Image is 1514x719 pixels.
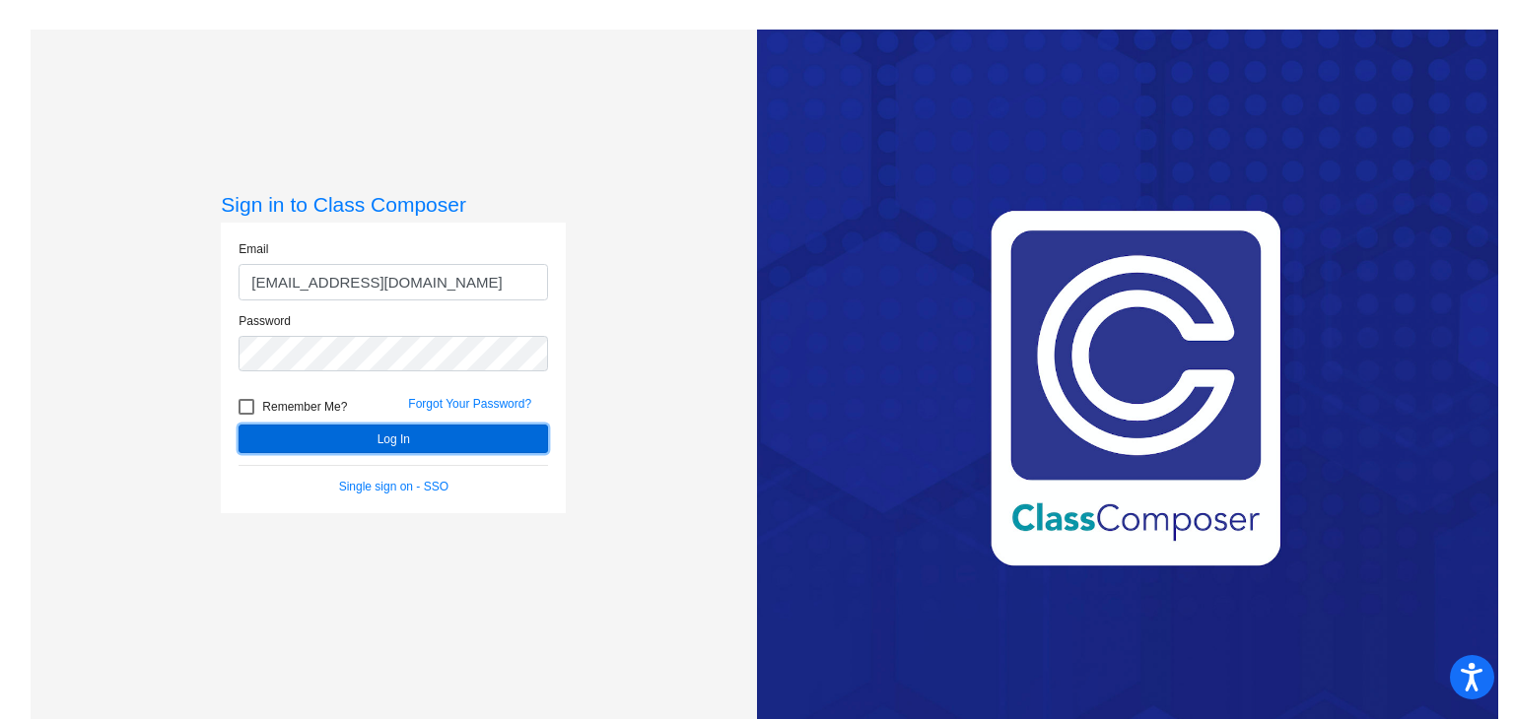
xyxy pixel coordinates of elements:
[221,192,566,217] h3: Sign in to Class Composer
[239,312,291,330] label: Password
[239,240,268,258] label: Email
[239,425,548,453] button: Log In
[339,480,448,493] a: Single sign on - SSO
[262,395,347,419] span: Remember Me?
[408,397,531,411] a: Forgot Your Password?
